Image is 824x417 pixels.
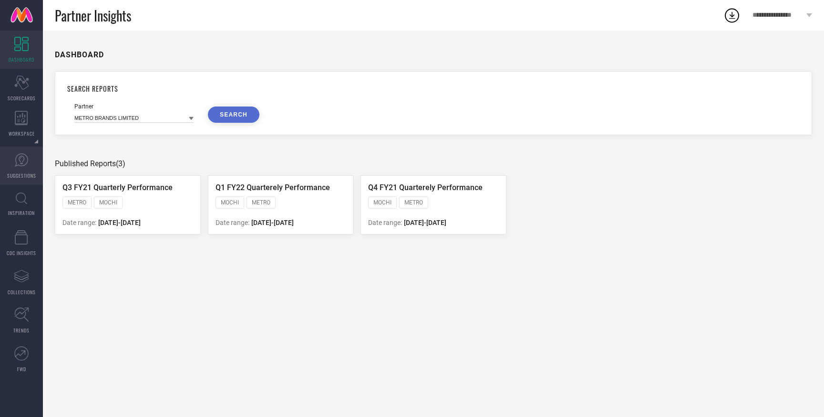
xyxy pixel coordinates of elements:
[251,219,294,226] span: [DATE] - [DATE]
[404,199,423,206] span: METRO
[208,107,259,123] button: SEARCH
[368,219,402,226] span: Date range:
[368,183,483,192] span: Q4 FY21 Quarterely Performance
[55,50,104,59] h1: DASHBOARD
[8,289,36,296] span: COLLECTIONS
[17,365,26,373] span: FWD
[7,249,36,257] span: CDC INSIGHTS
[67,84,800,94] h1: SEARCH REPORTS
[99,199,117,206] span: MOCHI
[55,6,131,25] span: Partner Insights
[9,56,34,63] span: DASHBOARD
[98,219,141,226] span: [DATE] - [DATE]
[9,130,35,137] span: WORKSPACE
[55,159,812,168] div: Published Reports (3)
[723,7,741,24] div: Open download list
[68,199,86,206] span: METRO
[8,95,36,102] span: SCORECARDS
[62,219,96,226] span: Date range:
[373,199,391,206] span: MOCHI
[74,103,194,110] div: Partner
[404,219,446,226] span: [DATE] - [DATE]
[62,183,173,192] span: Q3 FY21 Quarterly Performance
[216,183,330,192] span: Q1 FY22 Quarterely Performance
[216,219,249,226] span: Date range:
[13,327,30,334] span: TRENDS
[252,199,270,206] span: METRO
[221,199,239,206] span: MOCHI
[7,172,36,179] span: SUGGESTIONS
[8,209,35,216] span: INSPIRATION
